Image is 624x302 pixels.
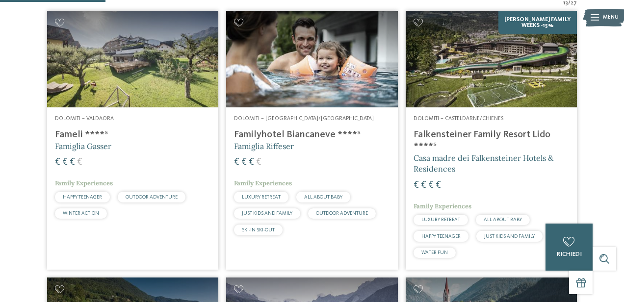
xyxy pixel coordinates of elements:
[126,195,178,200] span: OUTDOOR ADVENTURE
[428,180,434,190] span: €
[62,157,68,167] span: €
[55,179,113,187] span: Family Experiences
[242,195,281,200] span: LUXURY RETREAT
[484,234,535,239] span: JUST KIDS AND FAMILY
[546,224,593,271] a: richiedi
[241,157,247,167] span: €
[304,195,342,200] span: ALL ABOUT BABY
[421,250,448,255] span: WATER FUN
[234,129,390,141] h4: Familyhotel Biancaneve ****ˢ
[55,116,114,122] span: Dolomiti – Valdaora
[406,11,577,270] a: Cercate un hotel per famiglie? Qui troverete solo i migliori! [PERSON_NAME] Family Weeks -15% Dol...
[234,141,294,151] span: Famiglia Riffeser
[484,217,522,222] span: ALL ABOUT BABY
[436,180,441,190] span: €
[70,157,75,167] span: €
[414,129,569,152] h4: Falkensteiner Family Resort Lido ****ˢ
[316,211,368,216] span: OUTDOOR ADVENTURE
[242,227,275,232] span: SKI-IN SKI-OUT
[414,116,503,122] span: Dolomiti – Casteldarne/Chienes
[234,116,374,122] span: Dolomiti – [GEOGRAPHIC_DATA]/[GEOGRAPHIC_DATA]
[421,217,460,222] span: LUXURY RETREAT
[421,234,461,239] span: HAPPY TEENAGER
[414,153,553,174] span: Casa madre dei Falkensteiner Hotels & Residences
[557,251,582,257] span: richiedi
[77,157,82,167] span: €
[249,157,254,167] span: €
[55,157,60,167] span: €
[47,11,218,107] img: Cercate un hotel per famiglie? Qui troverete solo i migliori!
[256,157,261,167] span: €
[421,180,426,190] span: €
[414,202,471,210] span: Family Experiences
[63,211,99,216] span: WINTER ACTION
[55,141,111,151] span: Famiglia Gasser
[406,11,577,107] img: Cercate un hotel per famiglie? Qui troverete solo i migliori!
[47,11,218,270] a: Cercate un hotel per famiglie? Qui troverete solo i migliori! Dolomiti – Valdaora Fameli ****ˢ Fa...
[226,11,397,270] a: Cercate un hotel per famiglie? Qui troverete solo i migliori! Dolomiti – [GEOGRAPHIC_DATA]/[GEOGR...
[63,195,102,200] span: HAPPY TEENAGER
[234,179,292,187] span: Family Experiences
[234,157,239,167] span: €
[226,11,397,107] img: Cercate un hotel per famiglie? Qui troverete solo i migliori!
[414,180,419,190] span: €
[242,211,292,216] span: JUST KIDS AND FAMILY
